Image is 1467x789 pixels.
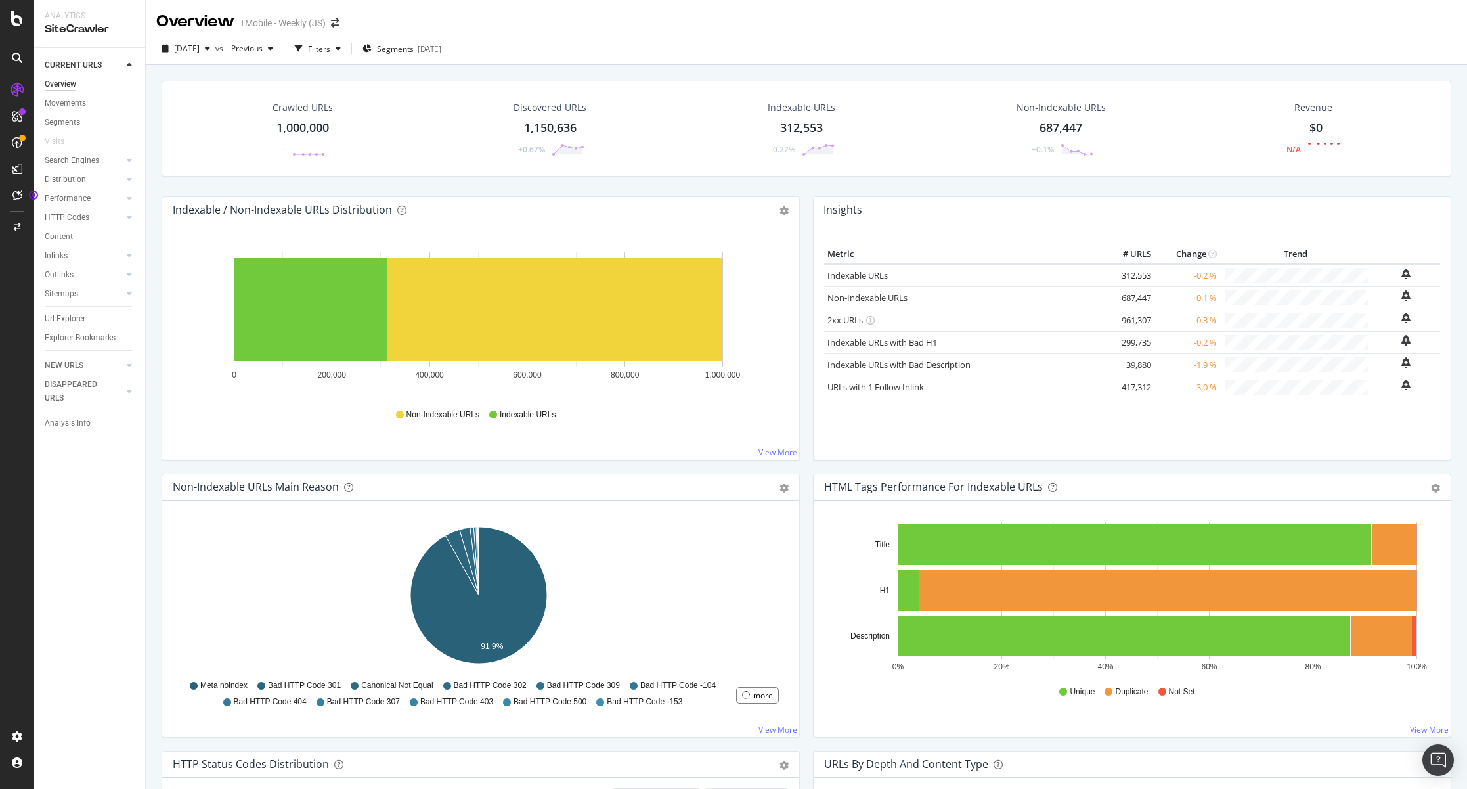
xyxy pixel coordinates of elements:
a: Indexable URLs with Bad Description [827,359,971,371]
th: Trend [1220,244,1371,264]
div: Sitemaps [45,287,78,301]
td: 961,307 [1102,309,1154,331]
a: Non-Indexable URLs [827,292,908,304]
span: Bad HTTP Code 302 [454,680,527,691]
td: 299,735 [1102,331,1154,353]
text: 100% [1407,662,1427,671]
div: bell-plus [1401,335,1411,346]
a: Content [45,230,136,244]
div: more [753,690,773,701]
a: Overview [45,78,136,91]
td: -0.3 % [1154,309,1220,331]
div: HTTP Codes [45,211,89,225]
span: Bad HTTP Code 404 [234,696,307,708]
text: 20% [994,662,1009,671]
text: 0% [892,662,904,671]
a: Indexable URLs with Bad H1 [827,336,937,348]
span: Bad HTTP Code -104 [640,680,716,691]
text: H1 [880,586,890,595]
div: Tooltip anchor [28,189,39,201]
div: Filters [308,43,330,55]
a: Movements [45,97,136,110]
td: 39,880 [1102,353,1154,376]
span: Bad HTTP Code 500 [514,696,586,708]
svg: A chart. [173,244,784,397]
span: Revenue [1294,101,1332,114]
span: Bad HTTP Code 307 [327,696,400,708]
span: Bad HTTP Code 309 [547,680,620,691]
div: URLs by Depth and Content Type [824,757,988,771]
button: Segments[DATE] [357,38,447,59]
div: A chart. [173,522,784,674]
td: 687,447 [1102,286,1154,309]
div: Distribution [45,173,86,187]
div: gear [779,761,789,770]
span: Not Set [1169,687,1195,698]
text: 60% [1201,662,1217,671]
div: arrow-right-arrow-left [331,18,339,28]
div: Inlinks [45,249,68,263]
div: +0.67% [518,144,545,155]
td: 417,312 [1102,376,1154,398]
text: 40% [1097,662,1113,671]
button: Previous [226,38,278,59]
span: Bad HTTP Code 403 [420,696,493,708]
div: 687,447 [1040,120,1082,137]
div: Outlinks [45,268,74,282]
a: Visits [45,135,77,148]
div: Overview [45,78,76,91]
svg: A chart. [824,522,1435,674]
span: Bad HTTP Code 301 [268,680,341,691]
span: Non-Indexable URLs [406,409,479,420]
td: -0.2 % [1154,264,1220,287]
th: Change [1154,244,1220,264]
a: Search Engines [45,154,123,168]
a: View More [1410,724,1449,735]
span: $0 [1309,120,1323,135]
div: Analysis Info [45,417,91,430]
div: Overview [156,11,234,33]
div: 1,150,636 [524,120,577,137]
span: Meta noindex [200,680,248,691]
span: 2025 Aug. 15th [174,43,200,54]
div: Visits [45,135,64,148]
a: Indexable URLs [827,269,888,281]
a: Analysis Info [45,417,136,430]
div: Discovered URLs [514,101,586,114]
div: gear [779,206,789,215]
th: # URLS [1102,244,1154,264]
a: View More [758,447,797,458]
div: DISAPPEARED URLS [45,378,111,405]
div: Non-Indexable URLs Main Reason [173,480,339,493]
a: HTTP Codes [45,211,123,225]
div: Non-Indexable URLs [1017,101,1106,114]
text: 200,000 [318,371,347,380]
div: CURRENT URLS [45,58,102,72]
span: Bad HTTP Code -153 [607,696,682,708]
text: 800,000 [611,371,640,380]
td: -0.2 % [1154,331,1220,353]
div: HTML Tags Performance for Indexable URLs [824,480,1043,493]
a: Outlinks [45,268,123,282]
div: Explorer Bookmarks [45,331,116,345]
a: NEW URLS [45,359,123,372]
a: Distribution [45,173,123,187]
div: Indexable URLs [768,101,835,114]
text: 600,000 [513,371,542,380]
div: bell-plus [1401,269,1411,279]
a: DISAPPEARED URLS [45,378,123,405]
div: 312,553 [780,120,823,137]
td: -1.9 % [1154,353,1220,376]
div: TMobile - Weekly (JS) [240,16,326,30]
span: Indexable URLs [500,409,556,420]
a: CURRENT URLS [45,58,123,72]
div: N/A [1286,144,1301,155]
span: Unique [1070,687,1095,698]
a: Explorer Bookmarks [45,331,136,345]
div: HTTP Status Codes Distribution [173,757,329,771]
text: 0 [232,371,236,380]
a: Sitemaps [45,287,123,301]
div: +0.1% [1032,144,1054,155]
td: -3.0 % [1154,376,1220,398]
